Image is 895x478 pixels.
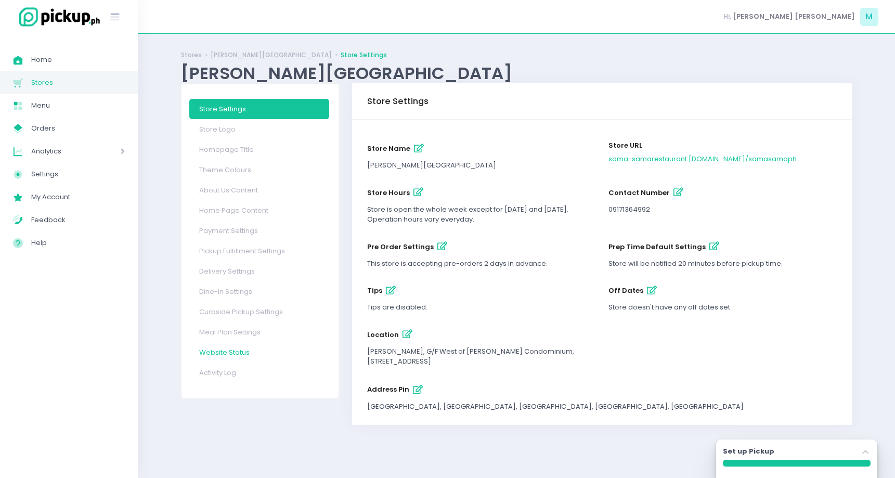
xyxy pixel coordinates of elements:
button: tips [382,282,399,299]
button: off dates [643,282,660,299]
a: Store Logo [189,119,329,139]
a: [PERSON_NAME][GEOGRAPHIC_DATA] [211,50,332,60]
a: sama-samarestaurant.[DOMAIN_NAME]/samasamaph [608,154,797,164]
button: pre order settings [434,238,451,255]
button: Address Pin [409,381,426,398]
a: Homepage Title [189,139,329,160]
div: Store is open the whole week except for [DATE] and [DATE]. Operation hours vary everyday. [367,204,595,225]
span: Settings [31,167,125,181]
a: Website Status [189,342,329,363]
a: Curbside Pickup Settings [189,302,329,322]
button: store hours [410,184,427,201]
span: My Account [31,190,125,204]
span: Hi, [723,11,731,22]
span: prep time default settings [608,241,706,251]
a: Store Settings [189,99,329,119]
a: Pickup Fulfillment Settings [189,241,329,261]
span: off dates [608,286,643,295]
span: Orders [31,122,125,135]
a: Stores [181,50,202,60]
span: location [367,329,399,339]
span: Feedback [31,213,125,227]
span: M [860,8,878,26]
span: Analytics [31,145,91,158]
a: Home Page Content [189,200,329,221]
button: store name [410,140,427,157]
a: Delivery Settings [189,261,329,281]
img: logo [13,6,101,28]
label: Set up Pickup [723,446,774,457]
span: [PERSON_NAME] [PERSON_NAME] [733,11,855,22]
span: Address Pin [367,384,426,394]
span: Home [31,53,125,67]
div: [GEOGRAPHIC_DATA], [GEOGRAPHIC_DATA], [GEOGRAPHIC_DATA], [GEOGRAPHIC_DATA], [GEOGRAPHIC_DATA] [367,402,837,412]
a: Payment Settings [189,221,329,241]
span: contact number [608,187,670,197]
span: pre order settings [367,241,434,251]
div: Tips are disabled. [367,302,595,313]
div: Store doesn't have any off dates set. [608,302,837,313]
button: prep time default settings [706,238,723,255]
a: About Us Content [189,180,329,200]
button: contact number [670,184,687,201]
div: Store Settings [367,87,429,116]
span: Help [31,236,125,250]
span: Store URL [608,140,642,150]
div: This store is accepting pre-orders 2 days in advance. [367,259,595,269]
a: Dine-in Settings [189,281,329,302]
div: 09171364992 [608,204,837,215]
span: Menu [31,99,125,112]
a: Theme Colours [189,160,329,180]
a: Activity Log [189,363,329,383]
span: store name [367,144,410,153]
div: [PERSON_NAME], G/F West of [PERSON_NAME] Condominium, [STREET_ADDRESS] [367,346,595,367]
div: Store will be notified 20 minutes before pickup time. [608,259,837,269]
span: tips [367,286,382,295]
button: location [399,326,416,343]
span: Stores [31,76,125,89]
a: Store Settings [341,50,387,60]
a: Meal Plan Settings [189,322,329,342]
span: store hours [367,187,410,197]
div: [PERSON_NAME][GEOGRAPHIC_DATA] [181,63,852,83]
div: [PERSON_NAME][GEOGRAPHIC_DATA] [367,160,595,171]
